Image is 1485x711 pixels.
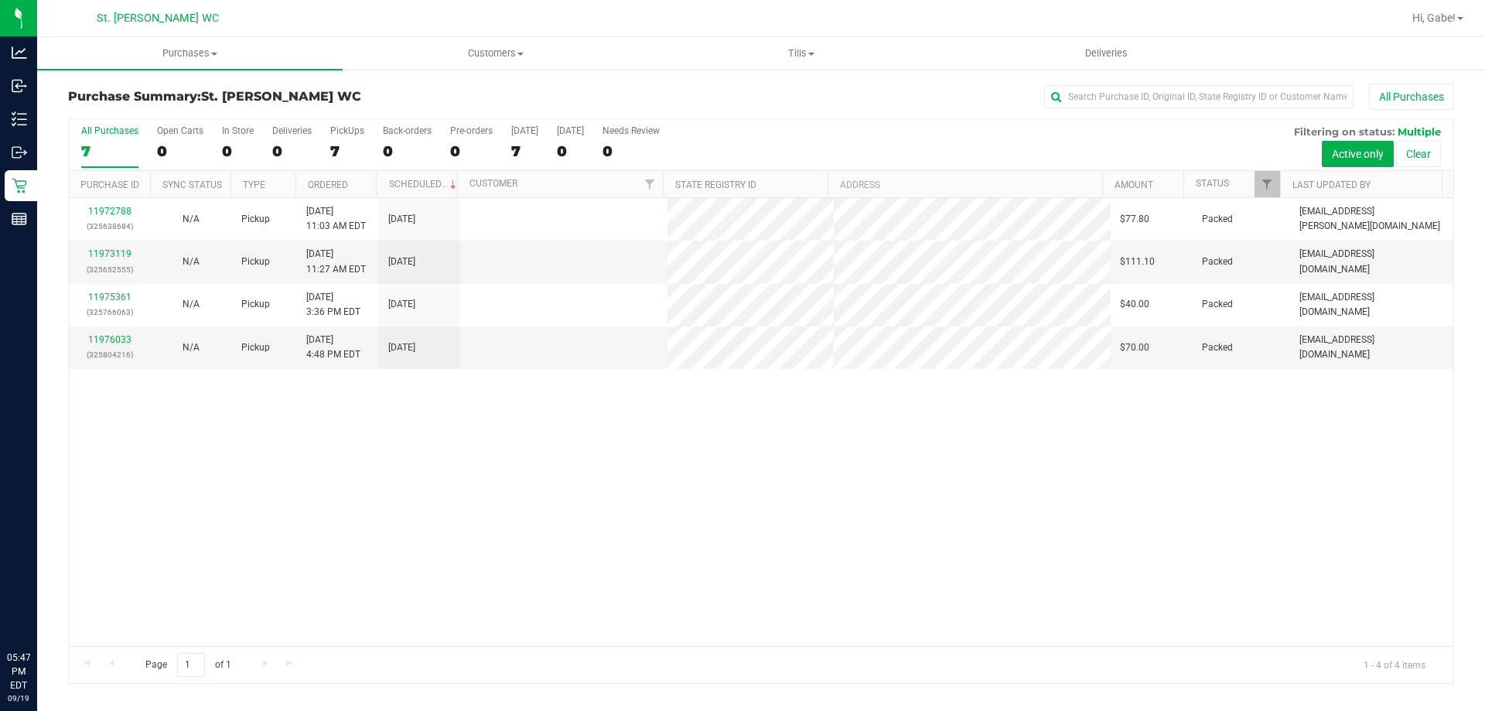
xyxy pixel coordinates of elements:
[183,297,200,312] button: N/A
[157,142,203,160] div: 0
[7,651,30,692] p: 05:47 PM EDT
[675,179,756,190] a: State Registry ID
[12,178,27,193] inline-svg: Retail
[46,585,64,603] iframe: Resource center unread badge
[330,142,364,160] div: 7
[12,78,27,94] inline-svg: Inbound
[557,142,584,160] div: 0
[1299,247,1444,276] span: [EMAIL_ADDRESS][DOMAIN_NAME]
[241,212,270,227] span: Pickup
[603,125,660,136] div: Needs Review
[1412,12,1456,24] span: Hi, Gabe!
[78,219,141,234] p: (325638684)
[1120,212,1149,227] span: $77.80
[388,340,415,355] span: [DATE]
[7,692,30,704] p: 09/19
[649,46,953,60] span: Tills
[389,179,459,190] a: Scheduled
[15,587,62,634] iframe: Resource center
[1120,255,1155,269] span: $111.10
[469,178,517,189] a: Customer
[183,256,200,267] span: Not Applicable
[1064,46,1149,60] span: Deliveries
[308,179,348,190] a: Ordered
[306,333,360,362] span: [DATE] 4:48 PM EDT
[1202,212,1233,227] span: Packed
[1299,204,1444,234] span: [EMAIL_ADDRESS][PERSON_NAME][DOMAIN_NAME]
[37,37,343,70] a: Purchases
[450,142,493,160] div: 0
[12,145,27,160] inline-svg: Outbound
[1196,178,1229,189] a: Status
[81,142,138,160] div: 7
[88,292,131,303] a: 11975361
[1044,85,1354,108] input: Search Purchase ID, Original ID, State Registry ID or Customer Name...
[183,214,200,224] span: Not Applicable
[88,206,131,217] a: 11972788
[37,46,343,60] span: Purchases
[78,262,141,277] p: (325652555)
[132,653,244,677] span: Page of 1
[343,37,648,70] a: Customers
[222,125,254,136] div: In Store
[388,255,415,269] span: [DATE]
[78,347,141,362] p: (325804216)
[12,45,27,60] inline-svg: Analytics
[1202,255,1233,269] span: Packed
[330,125,364,136] div: PickUps
[511,142,538,160] div: 7
[306,290,360,320] span: [DATE] 3:36 PM EDT
[81,125,138,136] div: All Purchases
[1322,141,1394,167] button: Active only
[241,297,270,312] span: Pickup
[80,179,139,190] a: Purchase ID
[383,125,432,136] div: Back-orders
[183,255,200,269] button: N/A
[306,247,366,276] span: [DATE] 11:27 AM EDT
[272,125,312,136] div: Deliveries
[162,179,222,190] a: Sync Status
[1120,340,1149,355] span: $70.00
[637,171,663,197] a: Filter
[1202,340,1233,355] span: Packed
[243,179,265,190] a: Type
[1202,297,1233,312] span: Packed
[648,37,954,70] a: Tills
[306,204,366,234] span: [DATE] 11:03 AM EDT
[1120,297,1149,312] span: $40.00
[241,255,270,269] span: Pickup
[1115,179,1153,190] a: Amount
[177,653,205,677] input: 1
[12,111,27,127] inline-svg: Inventory
[1351,653,1438,676] span: 1 - 4 of 4 items
[272,142,312,160] div: 0
[511,125,538,136] div: [DATE]
[78,305,141,320] p: (325766063)
[183,342,200,353] span: Not Applicable
[1398,125,1441,138] span: Multiple
[1299,333,1444,362] span: [EMAIL_ADDRESS][DOMAIN_NAME]
[241,340,270,355] span: Pickup
[222,142,254,160] div: 0
[1299,290,1444,320] span: [EMAIL_ADDRESS][DOMAIN_NAME]
[1369,84,1454,110] button: All Purchases
[88,334,131,345] a: 11976033
[97,12,219,25] span: St. [PERSON_NAME] WC
[603,142,660,160] div: 0
[557,125,584,136] div: [DATE]
[1255,171,1280,197] a: Filter
[157,125,203,136] div: Open Carts
[388,297,415,312] span: [DATE]
[183,299,200,309] span: Not Applicable
[343,46,647,60] span: Customers
[828,171,1102,198] th: Address
[12,211,27,227] inline-svg: Reports
[1294,125,1395,138] span: Filtering on status:
[1292,179,1371,190] a: Last Updated By
[1396,141,1441,167] button: Clear
[954,37,1259,70] a: Deliveries
[201,89,361,104] span: St. [PERSON_NAME] WC
[388,212,415,227] span: [DATE]
[88,248,131,259] a: 11973119
[68,90,530,104] h3: Purchase Summary:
